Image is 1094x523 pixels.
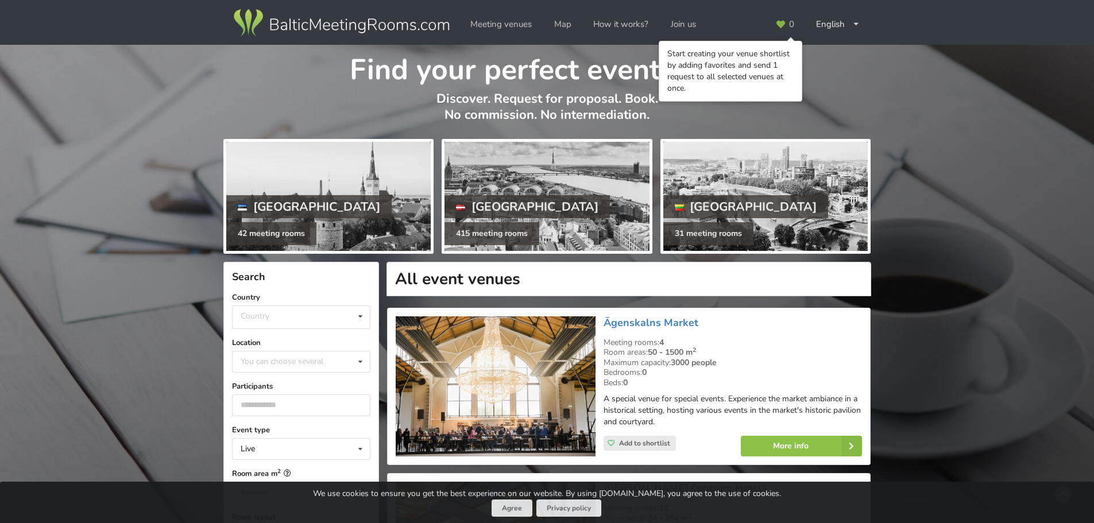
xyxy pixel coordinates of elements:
span: 0 [789,20,794,29]
strong: 50 - 1500 m [648,347,696,358]
span: Search [232,270,265,284]
span: Add to shortlist [619,439,670,448]
img: Unusual venues | Riga | Āgenskalns Market [396,316,595,457]
a: How it works? [585,13,656,36]
img: Baltic Meeting Rooms [231,7,451,39]
div: Start creating your venue shortlist by adding favorites and send 1 request to all selected venues... [667,48,794,94]
div: 415 meeting rooms [444,222,539,245]
div: [GEOGRAPHIC_DATA] [444,195,610,218]
a: [GEOGRAPHIC_DATA] 415 meeting rooms [442,139,652,254]
p: Discover. Request for proposal. Book. No commission. No intermediation. [223,91,871,135]
a: Join us [663,13,704,36]
label: Location [232,337,370,348]
a: Āgenskalns Market [604,316,698,330]
a: Meeting venues [462,13,540,36]
button: Agree [492,499,532,517]
div: English [808,13,868,36]
sup: 2 [277,467,281,475]
div: You can choose several [238,355,349,368]
strong: 4 [659,337,664,348]
div: [GEOGRAPHIC_DATA] [663,195,829,218]
div: 42 meeting rooms [226,222,316,245]
div: Country [241,311,269,321]
h1: Find your perfect event space [223,45,871,88]
strong: 0 [623,377,628,388]
strong: 3000 people [671,357,717,368]
div: Room areas: [604,347,862,358]
div: Meeting rooms: [604,338,862,348]
p: A special venue for special events. Experience the market ambiance in a historical setting, hosti... [604,393,862,428]
div: Live [241,445,255,453]
h1: All event venues [386,262,871,296]
a: [GEOGRAPHIC_DATA] 31 meeting rooms [660,139,871,254]
div: Maximum capacity: [604,358,862,368]
label: Event type [232,424,370,436]
label: Country [232,292,370,303]
div: [GEOGRAPHIC_DATA] [226,195,392,218]
a: [GEOGRAPHIC_DATA] 42 meeting rooms [223,139,434,254]
sup: 2 [693,346,696,354]
div: Beds: [604,378,862,388]
label: Room area m [232,468,370,479]
a: Map [546,13,579,36]
div: 31 meeting rooms [663,222,753,245]
a: Privacy policy [536,499,601,517]
strong: 0 [642,367,647,378]
div: Bedrooms: [604,367,862,378]
a: More info [741,436,862,456]
label: Participants [232,381,370,392]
